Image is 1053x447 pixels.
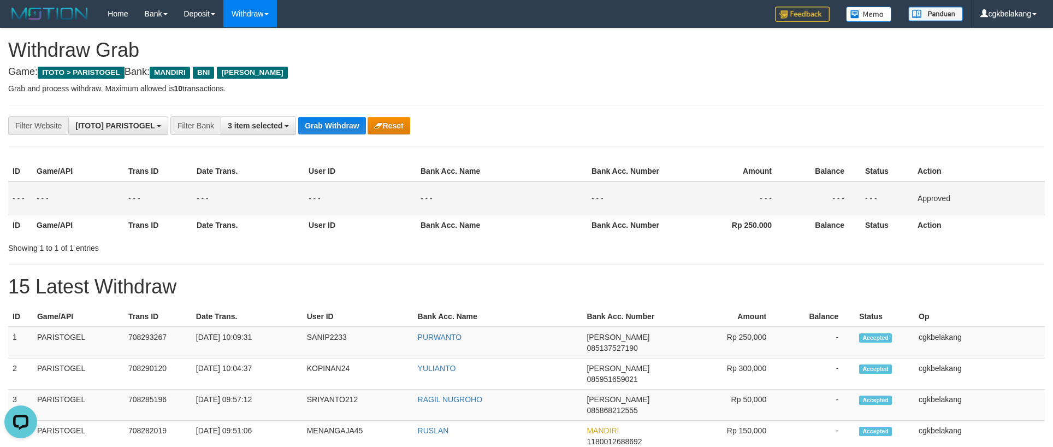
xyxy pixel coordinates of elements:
[8,83,1045,94] p: Grab and process withdraw. Maximum allowed is transactions.
[303,327,413,358] td: SANIP2233
[788,161,861,181] th: Balance
[859,333,892,343] span: Accepted
[8,181,32,215] td: - - -
[8,307,33,327] th: ID
[675,327,783,358] td: Rp 250,000
[368,117,410,134] button: Reset
[587,344,637,352] span: Copy 085137527190 to clipboard
[846,7,892,22] img: Button%20Memo.svg
[859,427,892,436] span: Accepted
[304,215,416,235] th: User ID
[303,307,413,327] th: User ID
[33,358,124,390] td: PARISTOGEL
[8,5,91,22] img: MOTION_logo.png
[418,395,483,404] a: RAGIL NUGROHO
[914,390,1045,421] td: cgkbelakang
[775,7,830,22] img: Feedback.jpg
[32,181,124,215] td: - - -
[783,307,855,327] th: Balance
[174,84,182,93] strong: 10
[416,215,587,235] th: Bank Acc. Name
[124,307,192,327] th: Trans ID
[587,161,679,181] th: Bank Acc. Number
[124,181,192,215] td: - - -
[192,181,304,215] td: - - -
[416,161,587,181] th: Bank Acc. Name
[418,333,462,342] a: PURWANTO
[587,395,649,404] span: [PERSON_NAME]
[8,358,33,390] td: 2
[193,67,214,79] span: BNI
[150,67,190,79] span: MANDIRI
[124,215,192,235] th: Trans ID
[75,121,155,130] span: [ITOTO] PARISTOGEL
[32,215,124,235] th: Game/API
[675,390,783,421] td: Rp 50,000
[8,215,32,235] th: ID
[8,116,68,135] div: Filter Website
[908,7,963,21] img: panduan.png
[228,121,282,130] span: 3 item selected
[298,117,365,134] button: Grab Withdraw
[783,358,855,390] td: -
[416,181,587,215] td: - - -
[679,181,788,215] td: - - -
[33,307,124,327] th: Game/API
[303,390,413,421] td: SRIYANTO212
[124,358,192,390] td: 708290120
[8,276,1045,298] h1: 15 Latest Withdraw
[33,390,124,421] td: PARISTOGEL
[914,307,1045,327] th: Op
[788,181,861,215] td: - - -
[861,161,913,181] th: Status
[418,426,449,435] a: RUSLAN
[587,375,637,384] span: Copy 085951659021 to clipboard
[788,215,861,235] th: Balance
[587,364,649,373] span: [PERSON_NAME]
[679,215,788,235] th: Rp 250.000
[914,358,1045,390] td: cgkbelakang
[303,358,413,390] td: KOPINAN24
[170,116,221,135] div: Filter Bank
[855,307,914,327] th: Status
[8,161,32,181] th: ID
[675,307,783,327] th: Amount
[192,307,303,327] th: Date Trans.
[8,67,1045,78] h4: Game: Bank:
[859,364,892,374] span: Accepted
[587,215,679,235] th: Bank Acc. Number
[192,327,303,358] td: [DATE] 10:09:31
[304,181,416,215] td: - - -
[587,406,637,415] span: Copy 085868212555 to clipboard
[38,67,125,79] span: ITOTO > PARISTOGEL
[675,358,783,390] td: Rp 300,000
[8,39,1045,61] h1: Withdraw Grab
[679,161,788,181] th: Amount
[68,116,168,135] button: [ITOTO] PARISTOGEL
[587,333,649,342] span: [PERSON_NAME]
[914,327,1045,358] td: cgkbelakang
[192,215,304,235] th: Date Trans.
[4,4,37,37] button: Open LiveChat chat widget
[859,396,892,405] span: Accepted
[587,426,619,435] span: MANDIRI
[192,390,303,421] td: [DATE] 09:57:12
[221,116,296,135] button: 3 item selected
[124,161,192,181] th: Trans ID
[861,215,913,235] th: Status
[913,161,1045,181] th: Action
[8,327,33,358] td: 1
[124,390,192,421] td: 708285196
[8,390,33,421] td: 3
[418,364,456,373] a: YULIANTO
[413,307,583,327] th: Bank Acc. Name
[217,67,287,79] span: [PERSON_NAME]
[783,390,855,421] td: -
[587,181,679,215] td: - - -
[192,358,303,390] td: [DATE] 10:04:37
[33,327,124,358] td: PARISTOGEL
[8,238,430,254] div: Showing 1 to 1 of 1 entries
[124,327,192,358] td: 708293267
[304,161,416,181] th: User ID
[587,437,642,446] span: Copy 1180012688692 to clipboard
